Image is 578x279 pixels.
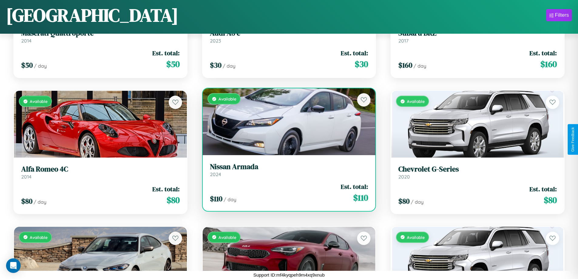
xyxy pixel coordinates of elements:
span: Est. total: [529,185,557,193]
span: $ 80 [21,196,32,206]
span: $ 80 [544,194,557,206]
span: Est. total: [529,49,557,57]
span: 2017 [398,38,408,44]
h3: Alfa Romeo 4C [21,165,180,174]
span: Available [218,96,236,101]
div: Open Intercom Messenger [6,258,21,273]
span: Est. total: [341,182,368,191]
a: Alfa Romeo 4C2014 [21,165,180,180]
span: $ 110 [210,194,222,204]
span: $ 80 [167,194,180,206]
span: Available [407,99,425,104]
span: / day [224,196,236,202]
a: Nissan Armada2024 [210,162,368,177]
span: / day [414,63,426,69]
a: Maserati Quattroporte2014 [21,29,180,44]
span: $ 50 [21,60,33,70]
span: Available [218,235,236,240]
div: Give Feedback [571,127,575,152]
span: Available [30,235,48,240]
a: Chevrolet G-Series2020 [398,165,557,180]
span: $ 30 [210,60,221,70]
span: Est. total: [152,185,180,193]
span: 2014 [21,38,32,44]
p: Support ID: mf4kyqpeh9m4xq9xnub [253,271,325,279]
span: / day [411,199,424,205]
span: 2023 [210,38,221,44]
span: $ 30 [355,58,368,70]
span: $ 160 [398,60,412,70]
span: / day [223,63,235,69]
h1: [GEOGRAPHIC_DATA] [6,3,178,28]
div: Filters [555,12,569,18]
h3: Nissan Armada [210,162,368,171]
span: / day [34,63,47,69]
span: / day [34,199,46,205]
span: Available [407,235,425,240]
span: $ 80 [398,196,410,206]
h3: Chevrolet G-Series [398,165,557,174]
span: 2024 [210,171,221,177]
span: 2020 [398,174,410,180]
span: $ 160 [540,58,557,70]
span: $ 50 [166,58,180,70]
a: Subaru BRZ2017 [398,29,557,44]
span: 2014 [21,174,32,180]
a: Audi A8 e2023 [210,29,368,44]
span: Est. total: [341,49,368,57]
button: Filters [546,9,572,21]
span: $ 110 [353,192,368,204]
span: Available [30,99,48,104]
span: Est. total: [152,49,180,57]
